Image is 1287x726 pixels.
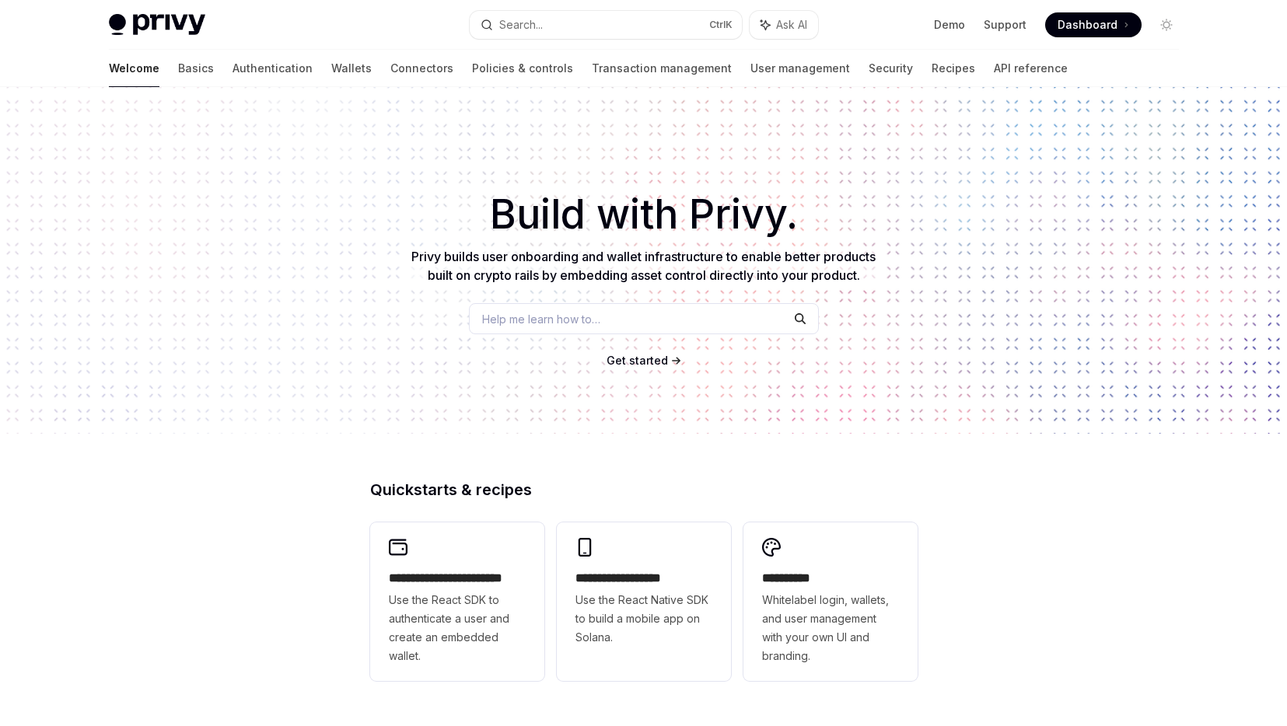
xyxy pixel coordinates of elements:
[499,16,543,34] div: Search...
[370,482,532,497] span: Quickstarts & recipes
[994,50,1068,87] a: API reference
[932,50,975,87] a: Recipes
[470,11,742,39] button: Search...CtrlK
[389,591,526,665] span: Use the React SDK to authenticate a user and create an embedded wallet.
[411,249,876,283] span: Privy builds user onboarding and wallet infrastructure to enable better products built on crypto ...
[1058,17,1117,33] span: Dashboard
[607,354,668,367] span: Get started
[607,353,668,368] a: Get started
[482,311,600,327] span: Help me learn how to…
[490,201,798,229] span: Build with Privy.
[869,50,913,87] a: Security
[750,50,850,87] a: User management
[109,50,159,87] a: Welcome
[472,50,573,87] a: Policies & controls
[233,50,313,87] a: Authentication
[557,522,731,681] a: **** **** **** ***Use the React Native SDK to build a mobile app on Solana.
[575,591,712,647] span: Use the React Native SDK to build a mobile app on Solana.
[178,50,214,87] a: Basics
[762,591,899,665] span: Whitelabel login, wallets, and user management with your own UI and branding.
[1154,12,1179,37] button: Toggle dark mode
[709,19,733,31] span: Ctrl K
[743,522,918,681] a: **** *****Whitelabel login, wallets, and user management with your own UI and branding.
[750,11,818,39] button: Ask AI
[934,17,965,33] a: Demo
[390,50,453,87] a: Connectors
[109,14,205,36] img: light logo
[1045,12,1142,37] a: Dashboard
[776,17,807,33] span: Ask AI
[331,50,372,87] a: Wallets
[592,50,732,87] a: Transaction management
[984,17,1026,33] a: Support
